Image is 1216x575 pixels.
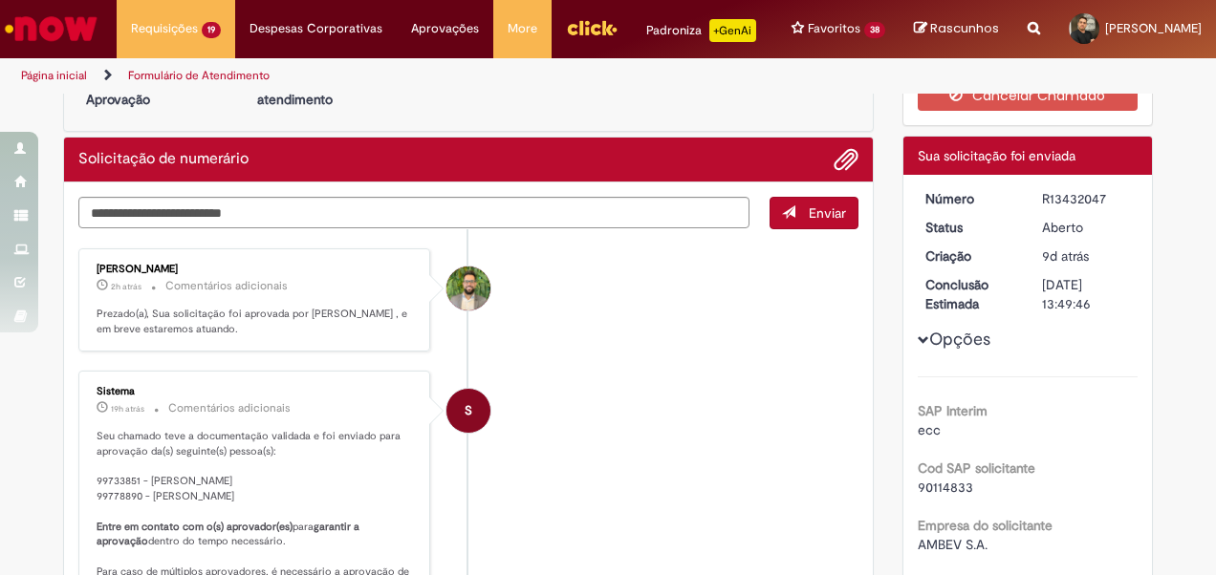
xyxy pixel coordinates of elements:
[918,517,1053,534] b: Empresa do solicitante
[930,19,999,37] span: Rascunhos
[446,266,490,310] div: Luiz Henrique Costa Carrara
[770,197,858,229] button: Enviar
[2,10,100,48] img: ServiceNow
[168,400,291,416] small: Comentários adicionais
[911,246,1029,266] dt: Criação
[14,58,796,94] ul: Trilhas de página
[1042,247,1089,265] span: 9d atrás
[1042,218,1131,237] div: Aberto
[914,20,999,38] a: Rascunhos
[97,520,293,534] b: Entre em contato com o(s) aprovador(es)
[566,13,618,42] img: click_logo_yellow_360x200.png
[411,19,479,38] span: Aprovações
[1042,247,1089,265] time: 20/08/2025 11:43:16
[97,264,415,275] div: [PERSON_NAME]
[202,22,221,38] span: 19
[97,386,415,397] div: Sistema
[918,536,988,553] span: AMBEV S.A.
[918,80,1139,111] button: Cancelar Chamado
[911,218,1029,237] dt: Status
[78,151,249,168] h2: Solicitação de numerário Histórico de tíquete
[250,19,382,38] span: Despesas Corporativas
[97,307,415,336] p: Prezado(a), Sua solicitação foi aprovada por [PERSON_NAME] , e em breve estaremos atuando.
[808,19,860,38] span: Favoritos
[646,19,756,42] div: Padroniza
[128,68,270,83] a: Formulário de Atendimento
[111,403,144,415] time: 27/08/2025 17:54:31
[21,68,87,83] a: Página inicial
[918,459,1035,477] b: Cod SAP solicitante
[1042,275,1131,313] div: [DATE] 13:49:46
[111,281,141,292] time: 28/08/2025 11:00:55
[918,402,988,419] b: SAP Interim
[97,520,362,549] b: garantir a aprovação
[1042,246,1131,266] div: 20/08/2025 11:43:16
[165,278,288,294] small: Comentários adicionais
[911,275,1029,313] dt: Conclusão Estimada
[508,19,537,38] span: More
[918,421,941,438] span: ecc
[911,189,1029,208] dt: Número
[465,388,472,434] span: S
[111,281,141,292] span: 2h atrás
[1105,20,1202,36] span: [PERSON_NAME]
[131,19,198,38] span: Requisições
[864,22,885,38] span: 38
[918,147,1075,164] span: Sua solicitação foi enviada
[834,147,858,172] button: Adicionar anexos
[918,479,973,496] span: 90114833
[446,389,490,433] div: System
[1042,189,1131,208] div: R13432047
[78,197,749,228] textarea: Digite sua mensagem aqui...
[809,204,846,222] span: Enviar
[111,403,144,415] span: 19h atrás
[709,19,756,42] p: +GenAi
